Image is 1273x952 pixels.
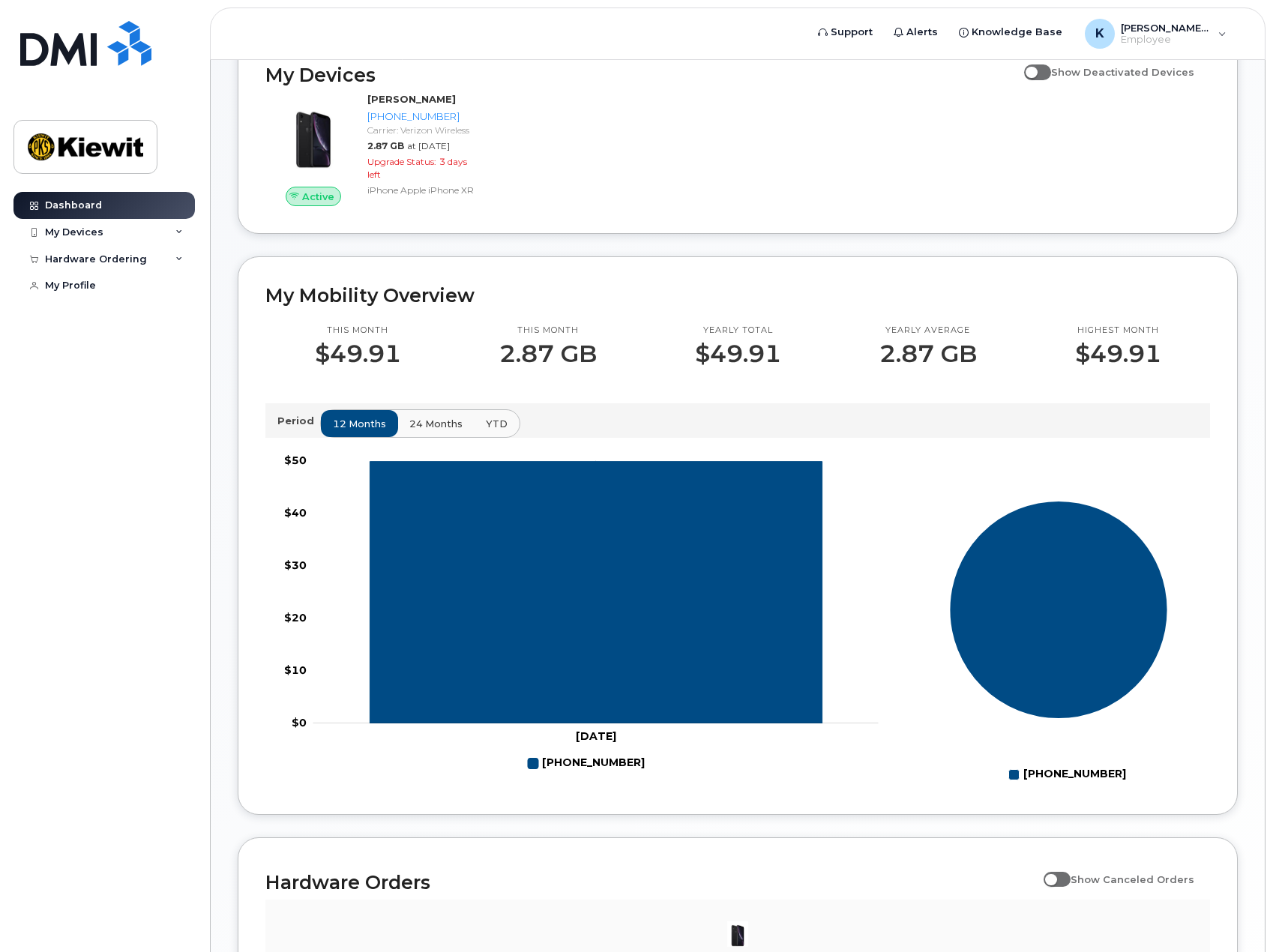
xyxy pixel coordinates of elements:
a: Active[PERSON_NAME][PHONE_NUMBER]Carrier: Verizon Wireless2.87 GBat [DATE]Upgrade Status:3 days l... [265,92,488,206]
g: Legend [528,751,645,776]
img: image20231002-3703462-1qb80zy.jpeg [723,919,753,949]
tspan: $30 [284,558,307,572]
tspan: $0 [292,716,307,729]
span: Active [302,190,334,204]
a: Knowledge Base [948,17,1073,47]
p: Yearly total [695,325,781,337]
tspan: $10 [284,663,307,677]
span: [PERSON_NAME].[PERSON_NAME] [1121,22,1211,34]
span: K [1095,25,1104,43]
p: Highest month [1075,325,1161,337]
div: [PHONE_NUMBER] [367,109,482,124]
span: 2.87 GB [367,140,404,151]
tspan: [DATE] [576,729,616,743]
a: Alerts [883,17,948,47]
input: Show Canceled Orders [1044,865,1056,877]
span: Upgrade Status: [367,156,436,167]
p: This month [499,325,597,337]
span: Support [831,25,873,40]
a: Support [807,17,883,47]
tspan: $20 [284,611,307,624]
img: image20231002-3703462-1qb80zy.jpeg [277,100,349,172]
p: $49.91 [315,340,401,367]
p: Period [277,414,320,428]
p: 2.87 GB [499,340,597,367]
h2: My Devices [265,64,1017,86]
p: $49.91 [1075,340,1161,367]
g: Chart [284,454,879,776]
g: Chart [950,501,1168,787]
div: iPhone Apple iPhone XR [367,184,482,196]
p: 2.87 GB [879,340,977,367]
span: 3 days left [367,156,467,180]
h2: My Mobility Overview [265,284,1210,307]
g: Series [950,501,1168,719]
g: Legend [1009,762,1126,787]
div: Katie.Clune [1074,19,1237,49]
div: Carrier: Verizon Wireless [367,124,482,136]
span: YTD [486,417,508,431]
g: 765-256-9758 [528,751,645,776]
strong: [PERSON_NAME] [367,93,456,105]
span: Alerts [906,25,938,40]
span: Show Deactivated Devices [1051,66,1194,78]
span: Employee [1121,34,1211,46]
p: This month [315,325,401,337]
g: 765-256-9758 [370,462,822,723]
span: Show Canceled Orders [1071,873,1194,885]
tspan: $50 [284,454,307,467]
tspan: $40 [284,506,307,519]
span: 24 months [409,417,463,431]
p: Yearly average [879,325,977,337]
p: $49.91 [695,340,781,367]
iframe: Messenger Launcher [1208,887,1262,941]
h2: Hardware Orders [265,871,1036,894]
input: Show Deactivated Devices [1024,58,1036,70]
span: at [DATE] [407,140,450,151]
span: Knowledge Base [972,25,1062,40]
